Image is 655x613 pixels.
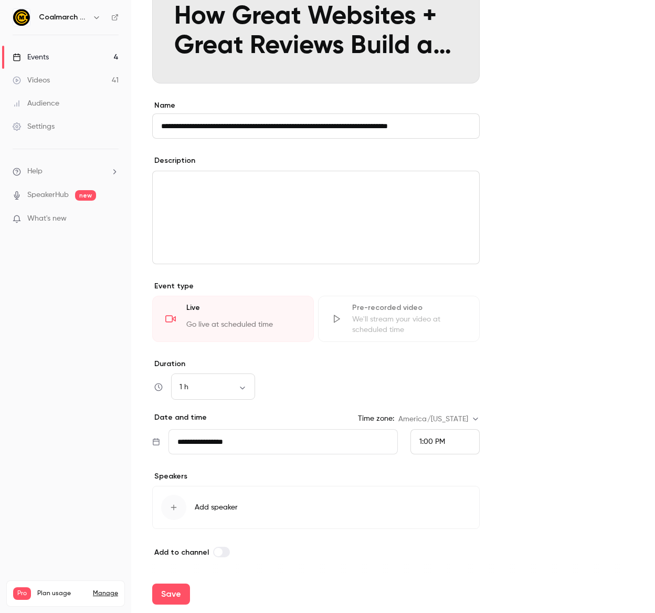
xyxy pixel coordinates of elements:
[152,471,480,482] p: Speakers
[152,584,190,605] button: Save
[154,548,209,557] span: Add to channel
[27,213,67,224] span: What's new
[152,171,480,264] section: description
[13,98,59,109] div: Audience
[352,314,467,335] div: We'll stream your video at scheduled time
[152,486,480,529] button: Add speaker
[13,166,119,177] li: help-dropdown-opener
[75,190,96,201] span: new
[318,296,480,342] div: Pre-recorded videoWe'll stream your video at scheduled time
[106,214,119,224] iframe: Noticeable Trigger
[152,155,195,166] label: Description
[195,502,238,513] span: Add speaker
[13,587,31,600] span: Pro
[37,589,87,598] span: Plan usage
[39,12,88,23] h6: Coalmarch Marketing
[186,319,301,335] div: Go live at scheduled time
[27,190,69,201] a: SpeakerHub
[13,121,55,132] div: Settings
[358,413,394,424] label: Time zone:
[410,429,480,454] div: From
[13,75,50,86] div: Videos
[398,414,480,424] div: America/[US_STATE]
[152,412,207,423] p: Date and time
[13,9,30,26] img: Coalmarch Marketing
[152,100,480,111] label: Name
[186,303,301,318] div: Live
[93,589,118,598] a: Manage
[352,303,467,313] div: Pre-recorded video
[27,166,43,177] span: Help
[152,359,480,369] label: Duration
[152,296,314,342] div: LiveGo live at scheduled time
[152,281,480,292] p: Event type
[153,171,479,264] div: editor
[13,52,49,63] div: Events
[419,438,445,445] span: 1:00 PM
[171,382,255,392] div: 1 h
